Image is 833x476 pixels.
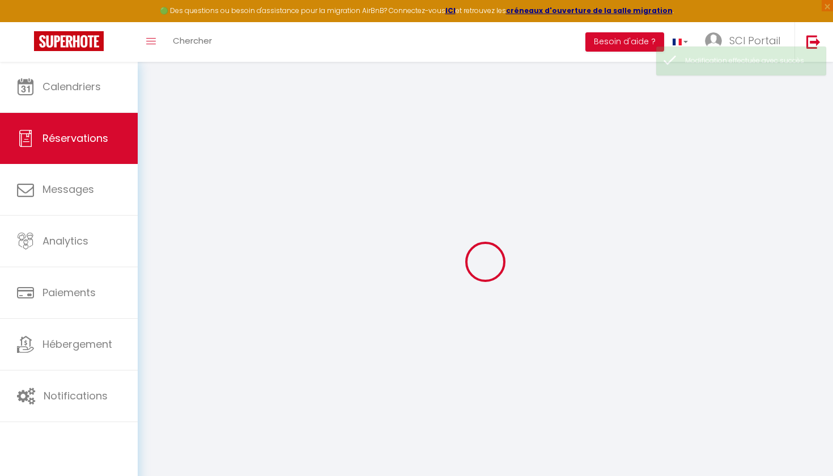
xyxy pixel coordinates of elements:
span: Calendriers [42,79,101,94]
span: Chercher [173,35,212,47]
div: Modification effectuée avec succès [685,56,814,66]
span: Notifications [44,389,108,403]
button: Ouvrir le widget de chat LiveChat [9,5,43,39]
a: ICI [445,6,456,15]
a: Chercher [164,22,220,62]
span: Messages [42,182,94,196]
a: ... SCI Portail [696,22,794,62]
img: ... [705,32,722,49]
span: SCI Portail [729,33,780,48]
img: logout [806,35,821,49]
button: Besoin d'aide ? [585,32,664,52]
span: Analytics [42,234,88,248]
span: Paiements [42,285,96,300]
span: Réservations [42,131,108,145]
span: Hébergement [42,337,112,351]
img: Super Booking [34,31,104,51]
a: créneaux d'ouverture de la salle migration [506,6,673,15]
